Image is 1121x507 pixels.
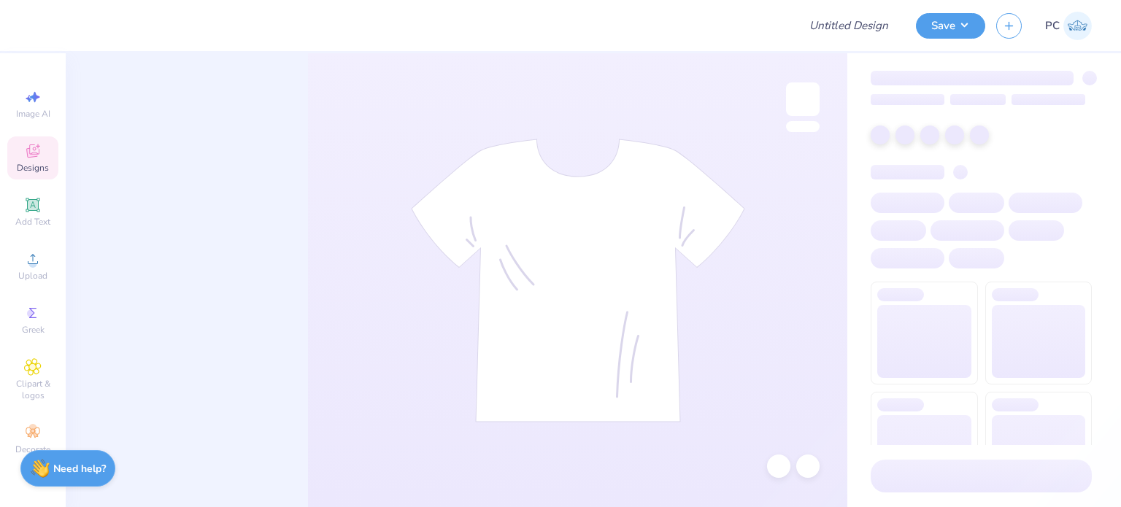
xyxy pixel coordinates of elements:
img: Priyanka Choudhary [1063,12,1092,40]
span: PC [1045,18,1060,34]
span: Image AI [16,108,50,120]
button: Save [916,13,985,39]
span: Clipart & logos [7,378,58,401]
a: PC [1045,12,1092,40]
span: Upload [18,270,47,282]
input: Untitled Design [798,11,905,40]
strong: Need help? [53,462,106,476]
span: Add Text [15,216,50,228]
span: Decorate [15,444,50,455]
span: Greek [22,324,45,336]
span: Designs [17,162,49,174]
img: tee-skeleton.svg [411,139,745,422]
